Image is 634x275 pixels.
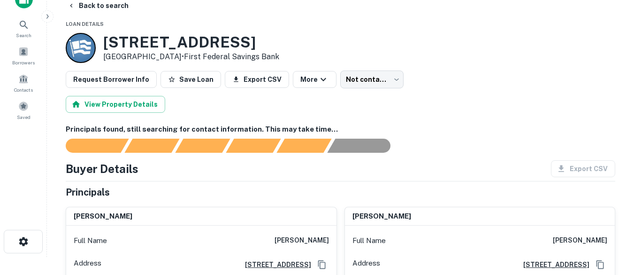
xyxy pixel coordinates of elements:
[593,258,607,272] button: Copy Address
[226,139,281,153] div: Principals found, AI now looking for contact information...
[103,33,279,51] h3: [STREET_ADDRESS]
[74,211,132,222] h6: [PERSON_NAME]
[66,71,157,88] button: Request Borrower Info
[66,160,138,177] h4: Buyer Details
[237,259,311,270] a: [STREET_ADDRESS]
[3,16,44,41] a: Search
[340,71,404,88] div: Not contacted
[54,139,125,153] div: Sending borrower request to AI...
[516,259,589,270] a: [STREET_ADDRESS]
[74,258,101,272] p: Address
[14,86,33,94] span: Contacts
[293,71,336,88] button: More
[352,258,380,272] p: Address
[553,235,607,246] h6: [PERSON_NAME]
[352,235,386,246] p: Full Name
[225,71,289,88] button: Export CSV
[587,200,634,245] iframe: Chat Widget
[315,258,329,272] button: Copy Address
[276,139,331,153] div: Principals found, still searching for contact information. This may take time...
[275,235,329,246] h6: [PERSON_NAME]
[124,139,179,153] div: Your request is received and processing...
[103,51,279,63] p: [GEOGRAPHIC_DATA] •
[3,70,44,95] a: Contacts
[66,96,165,113] button: View Property Details
[3,97,44,123] a: Saved
[17,113,31,121] span: Saved
[160,71,221,88] button: Save Loan
[74,235,107,246] p: Full Name
[328,139,402,153] div: AI fulfillment process complete.
[184,52,279,61] a: First Federal Savings Bank
[16,31,31,39] span: Search
[66,185,110,199] h5: Principals
[12,59,35,66] span: Borrowers
[352,211,411,222] h6: [PERSON_NAME]
[175,139,230,153] div: Documents found, AI parsing details...
[66,21,104,27] span: Loan Details
[66,124,615,135] h6: Principals found, still searching for contact information. This may take time...
[3,43,44,68] a: Borrowers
